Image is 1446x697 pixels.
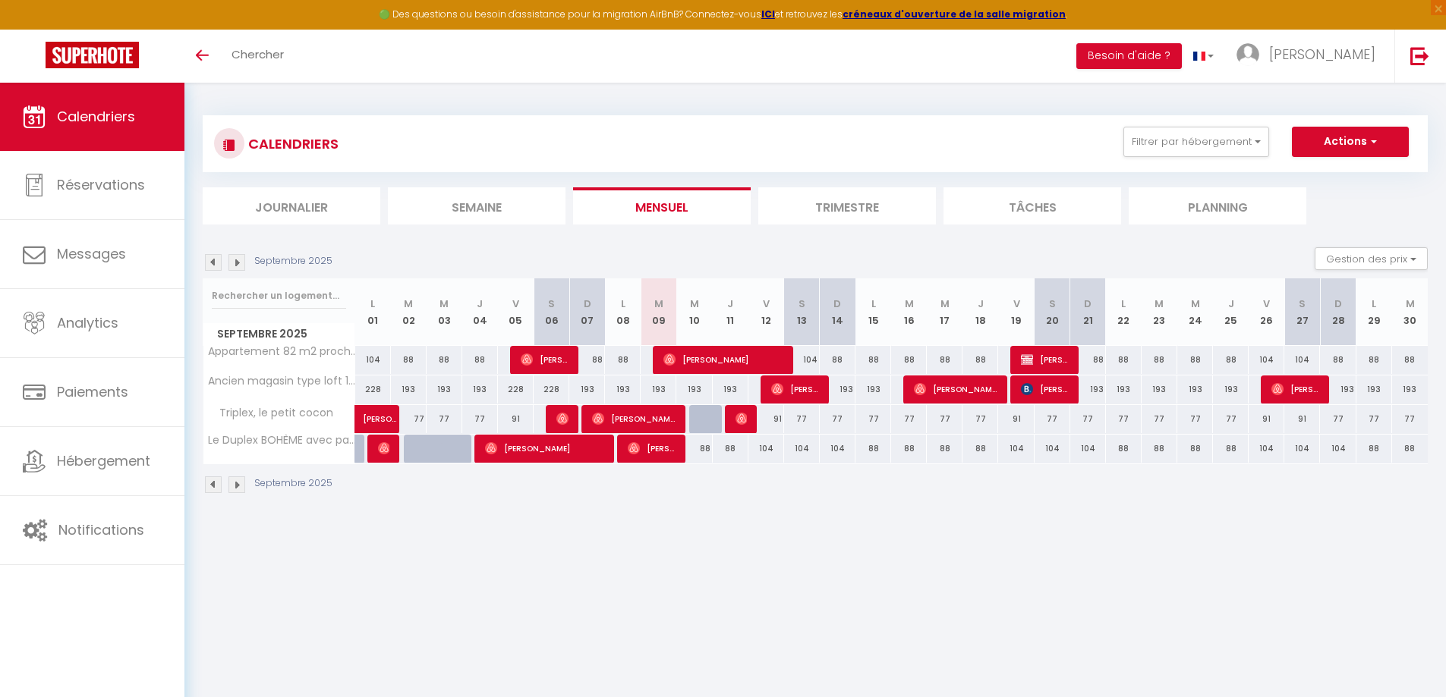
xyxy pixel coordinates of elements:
li: Planning [1129,187,1306,224]
button: Ouvrir le widget de chat LiveChat [12,6,58,52]
div: 193 [1392,375,1428,403]
div: 88 [927,346,962,374]
div: 104 [784,435,820,463]
div: 193 [855,375,891,403]
div: 104 [1284,346,1320,374]
abbr: M [439,297,449,311]
div: 88 [713,435,748,463]
th: 20 [1035,278,1070,346]
img: Super Booking [46,42,139,68]
div: 77 [855,405,891,433]
div: 88 [391,346,427,374]
span: [PERSON_NAME] [378,434,390,463]
abbr: V [1263,297,1270,311]
span: Lavigna Chance [556,404,569,433]
div: 104 [1249,346,1284,374]
abbr: J [477,297,483,311]
div: 88 [1320,346,1356,374]
div: 88 [927,435,962,463]
th: 08 [605,278,641,346]
th: 14 [820,278,855,346]
span: Triplex, le petit cocon [206,405,337,422]
span: [PERSON_NAME] [914,375,997,403]
abbr: V [763,297,770,311]
th: 07 [569,278,605,346]
div: 77 [1070,405,1106,433]
li: Mensuel [573,187,751,224]
th: 15 [855,278,891,346]
div: 228 [534,375,569,403]
div: 104 [1070,435,1106,463]
abbr: M [404,297,413,311]
div: 104 [355,346,391,374]
abbr: L [1372,297,1376,311]
th: 28 [1320,278,1356,346]
button: Gestion des prix [1315,247,1428,270]
div: 88 [1177,435,1213,463]
span: Septembre 2025 [203,323,354,345]
th: 06 [534,278,569,346]
div: 77 [1356,405,1392,433]
abbr: M [940,297,950,311]
div: 77 [1392,405,1428,433]
div: 88 [1356,346,1392,374]
div: 193 [676,375,712,403]
span: [PERSON_NAME] [485,434,604,463]
span: [PERSON_NAME] [1021,345,1069,374]
div: 193 [1142,375,1177,403]
p: Septembre 2025 [254,476,332,491]
abbr: J [978,297,984,311]
abbr: L [1121,297,1126,311]
button: Besoin d'aide ? [1076,43,1182,69]
div: 88 [1106,346,1142,374]
span: [PERSON_NAME] [1271,375,1319,403]
div: 77 [1106,405,1142,433]
div: 77 [927,405,962,433]
abbr: J [727,297,733,311]
abbr: D [1334,297,1342,311]
div: 88 [1213,346,1249,374]
div: 88 [855,346,891,374]
abbr: D [584,297,591,311]
div: 88 [855,435,891,463]
span: Chercher [232,46,284,62]
div: 88 [820,346,855,374]
div: 193 [1213,375,1249,403]
span: Appartement 82 m2 proche centre ville [206,346,358,357]
abbr: M [1191,297,1200,311]
th: 01 [355,278,391,346]
div: 88 [1392,435,1428,463]
div: 88 [962,435,998,463]
div: 88 [1142,435,1177,463]
div: 77 [962,405,998,433]
abbr: M [1406,297,1415,311]
th: 12 [748,278,784,346]
th: 02 [391,278,427,346]
span: [PERSON_NAME] [628,434,676,463]
div: 88 [1177,346,1213,374]
p: Septembre 2025 [254,254,332,268]
input: Rechercher un logement... [212,282,346,309]
abbr: M [1155,297,1164,311]
div: 77 [1320,405,1356,433]
abbr: D [1084,297,1092,311]
span: [PERSON_NAME] [1021,375,1069,403]
div: 91 [498,405,534,433]
th: 13 [784,278,820,346]
span: [PERSON_NAME] [736,404,748,433]
div: 77 [1213,405,1249,433]
div: 88 [462,346,498,374]
abbr: M [905,297,914,311]
th: 26 [1249,278,1284,346]
abbr: V [512,297,519,311]
div: 77 [462,405,498,433]
div: 104 [1035,435,1070,463]
div: 88 [569,346,605,374]
div: 104 [998,435,1034,463]
img: logout [1410,46,1429,65]
div: 77 [1142,405,1177,433]
span: Calendriers [57,107,135,126]
th: 09 [641,278,676,346]
div: 193 [713,375,748,403]
div: 193 [1070,375,1106,403]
